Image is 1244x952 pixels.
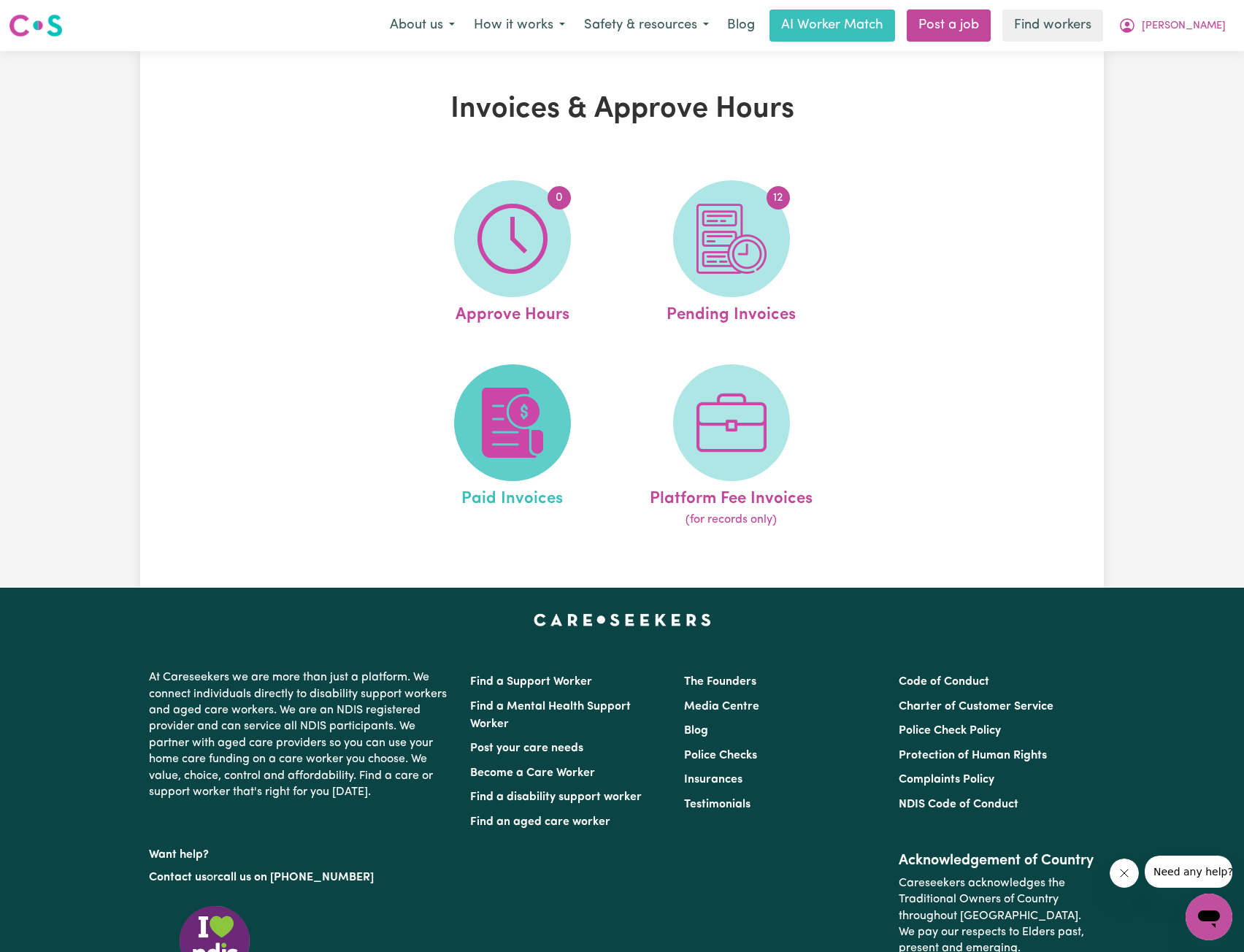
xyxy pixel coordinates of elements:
a: Charter of Customer Service [899,701,1053,713]
span: Need any help? [9,10,88,22]
button: Safety & resources [575,10,718,41]
a: Approve Hours [407,180,618,328]
a: Find an aged care worker [470,816,610,828]
a: Post a job [907,9,991,42]
h2: Acknowledgement of Country [899,852,1095,870]
a: NDIS Code of Conduct [899,799,1018,810]
a: Find a Support Worker [470,676,592,688]
span: Approve Hours [456,297,569,328]
a: Pending Invoices [626,180,837,328]
a: Find workers [1002,9,1103,42]
iframe: Message from company [1145,856,1232,888]
a: Media Centre [684,701,759,713]
a: Code of Conduct [899,676,989,688]
p: Want help? [149,841,453,863]
h1: Invoices & Approve Hours [310,92,934,127]
p: or [149,864,453,891]
span: Paid Invoices [461,481,563,512]
a: Complaints Policy [899,774,994,786]
a: The Founders [684,676,756,688]
a: Blog [684,725,708,737]
button: How it works [464,10,575,41]
img: Careseekers logo [9,12,63,39]
p: At Careseekers we are more than just a platform. We connect individuals directly to disability su... [149,664,453,806]
a: Become a Care Worker [470,767,595,779]
a: Post your care needs [470,742,583,754]
a: Platform Fee Invoices(for records only) [626,364,837,529]
a: call us on [PHONE_NUMBER] [218,872,374,883]
a: Insurances [684,774,742,786]
span: 0 [548,186,571,210]
span: 12 [767,186,790,210]
a: Testimonials [684,799,750,810]
span: [PERSON_NAME] [1142,18,1226,34]
a: Paid Invoices [407,364,618,529]
span: Pending Invoices [667,297,796,328]
a: Protection of Human Rights [899,750,1047,761]
a: Careseekers logo [9,9,63,42]
a: Find a Mental Health Support Worker [470,701,631,730]
iframe: Close message [1110,859,1139,888]
iframe: Button to launch messaging window [1186,894,1232,940]
a: Contact us [149,872,207,883]
a: Find a disability support worker [470,791,642,803]
a: Blog [718,9,764,42]
a: Police Check Policy [899,725,1001,737]
span: (for records only) [686,511,777,529]
a: AI Worker Match [769,9,895,42]
span: Platform Fee Invoices [650,481,813,512]
a: Police Checks [684,750,757,761]
button: About us [380,10,464,41]
a: Careseekers home page [534,614,711,626]
button: My Account [1109,10,1235,41]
